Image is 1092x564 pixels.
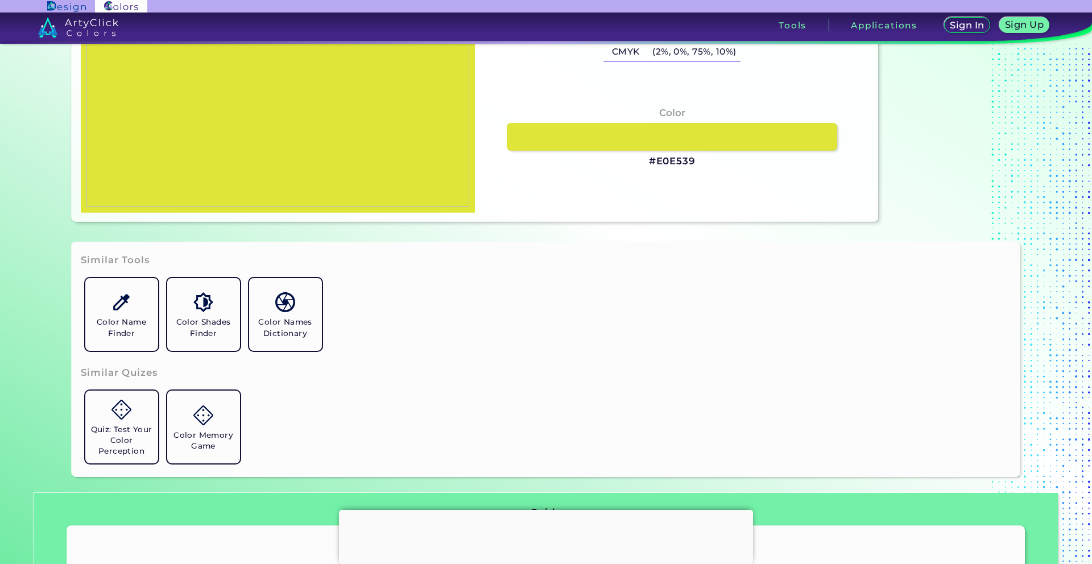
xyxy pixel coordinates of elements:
[254,317,317,338] h5: Color Names Dictionary
[649,155,696,168] h3: #E0E539
[339,510,753,561] iframe: Advertisement
[659,105,685,121] h4: Color
[1000,18,1048,33] a: Sign Up
[81,386,163,468] a: Quiz: Test Your Color Perception
[603,43,648,61] h5: CMYK
[172,317,235,338] h5: Color Shades Finder
[81,366,158,380] h3: Similar Quizes
[779,21,806,30] h3: Tools
[945,18,990,33] a: Sign In
[81,254,150,267] h3: Similar Tools
[245,273,326,355] a: Color Names Dictionary
[193,292,213,312] img: icon_color_shades.svg
[193,405,213,425] img: icon_game.svg
[951,21,983,30] h5: Sign In
[231,546,862,561] h2: ArtyClick "Color Hue Finder"
[163,386,245,468] a: Color Memory Game
[81,273,163,355] a: Color Name Finder
[648,43,741,61] h5: (2%, 0%, 75%, 10%)
[47,1,85,12] img: ArtyClick Design logo
[1006,20,1043,30] h5: Sign Up
[851,21,917,30] h3: Applications
[275,292,295,312] img: icon_color_names_dictionary.svg
[530,506,561,520] h3: Guide
[172,430,235,451] h5: Color Memory Game
[90,424,154,457] h5: Quiz: Test Your Color Perception
[90,317,154,338] h5: Color Name Finder
[111,292,131,312] img: icon_color_name_finder.svg
[163,273,245,355] a: Color Shades Finder
[38,17,118,38] img: logo_artyclick_colors_white.svg
[111,400,131,420] img: icon_game.svg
